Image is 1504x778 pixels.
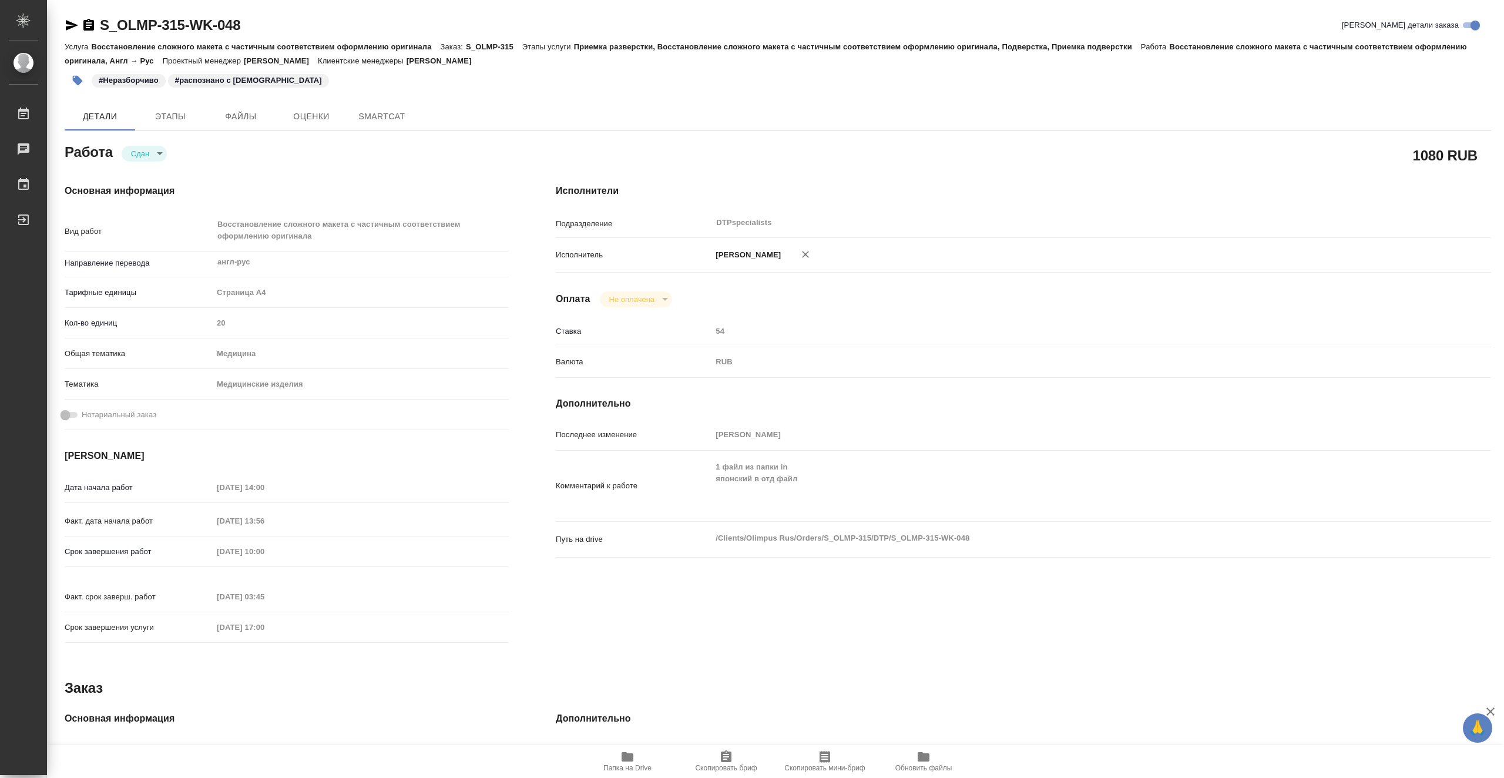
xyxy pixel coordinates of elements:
button: Удалить исполнителя [793,242,818,267]
div: Медицинские изделия [213,374,509,394]
p: Услуга [65,42,91,51]
p: Приемка разверстки, Восстановление сложного макета с частичным соответствием оформлению оригинала... [574,42,1141,51]
div: Сдан [600,291,672,307]
p: Код заказа [65,745,213,756]
h4: Дополнительно [556,712,1491,726]
button: Не оплачена [606,294,658,304]
button: Скопировать ссылку для ЯМессенджера [65,18,79,32]
span: 🙏 [1468,716,1488,740]
textarea: 1 файл из папки in японский в отд файл [711,457,1413,512]
p: Общая тематика [65,348,213,360]
span: Неразборчиво [90,75,167,85]
h2: Работа [65,140,113,162]
div: Сдан [122,146,167,162]
button: Папка на Drive [578,745,677,778]
p: Тематика [65,378,213,390]
p: Путь на drive [556,534,711,545]
p: #Неразборчиво [99,75,159,86]
input: Пустое поле [213,619,315,636]
h2: Заказ [65,679,103,697]
p: Кол-во единиц [65,317,213,329]
p: Клиентские менеджеры [318,56,407,65]
input: Пустое поле [213,314,509,331]
button: Скопировать бриф [677,745,775,778]
p: Проектный менеджер [163,56,244,65]
p: Срок завершения работ [65,546,213,558]
span: Обновить файлы [895,764,952,772]
input: Пустое поле [213,742,509,759]
input: Пустое поле [711,742,1413,759]
h4: Дополнительно [556,397,1491,411]
p: Исполнитель [556,249,711,261]
input: Пустое поле [213,512,315,529]
h4: [PERSON_NAME] [65,449,509,463]
p: [PERSON_NAME] [407,56,481,65]
button: Добавить тэг [65,68,90,93]
input: Пустое поле [711,323,1413,340]
div: RUB [711,352,1413,372]
span: Оценки [283,109,340,124]
p: #распознано с [DEMOGRAPHIC_DATA] [175,75,322,86]
div: Медицина [213,344,509,364]
button: Скопировать ссылку [82,18,96,32]
span: Папка на Drive [603,764,652,772]
p: Срок завершения услуги [65,622,213,633]
p: Вид работ [65,226,213,237]
button: Скопировать мини-бриф [775,745,874,778]
span: [PERSON_NAME] детали заказа [1342,19,1459,31]
p: Дата начала работ [65,482,213,494]
h4: Оплата [556,292,590,306]
button: Сдан [127,149,153,159]
p: [PERSON_NAME] [244,56,318,65]
span: Этапы [142,109,199,124]
span: Детали [72,109,128,124]
span: Нотариальный заказ [82,409,156,421]
span: SmartCat [354,109,410,124]
button: 🙏 [1463,713,1492,743]
p: Этапы услуги [522,42,574,51]
p: Валюта [556,356,711,368]
p: Путь на drive [556,745,711,756]
p: S_OLMP-315 [466,42,522,51]
p: [PERSON_NAME] [711,249,781,261]
input: Пустое поле [213,588,315,605]
span: Файлы [213,109,269,124]
h4: Основная информация [65,184,509,198]
input: Пустое поле [213,543,315,560]
p: Ставка [556,326,711,337]
p: Факт. дата начала работ [65,515,213,527]
span: Скопировать мини-бриф [784,764,865,772]
button: Обновить файлы [874,745,973,778]
a: S_OLMP-315-WK-048 [100,17,240,33]
p: Восстановление сложного макета с частичным соответствием оформлению оригинала [91,42,440,51]
h4: Основная информация [65,712,509,726]
p: Направление перевода [65,257,213,269]
p: Работа [1141,42,1170,51]
h2: 1080 RUB [1413,145,1478,165]
textarea: /Clients/Olimpus Rus/Orders/S_OLMP-315/DTP/S_OLMP-315-WK-048 [711,528,1413,548]
input: Пустое поле [213,479,315,496]
p: Тарифные единицы [65,287,213,299]
span: Скопировать бриф [695,764,757,772]
span: распознано с ИИ [167,75,330,85]
p: Комментарий к работе [556,480,711,492]
p: Заказ: [441,42,466,51]
div: Страница А4 [213,283,509,303]
h4: Исполнители [556,184,1491,198]
p: Факт. срок заверш. работ [65,591,213,603]
input: Пустое поле [711,426,1413,443]
p: Последнее изменение [556,429,711,441]
p: Подразделение [556,218,711,230]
